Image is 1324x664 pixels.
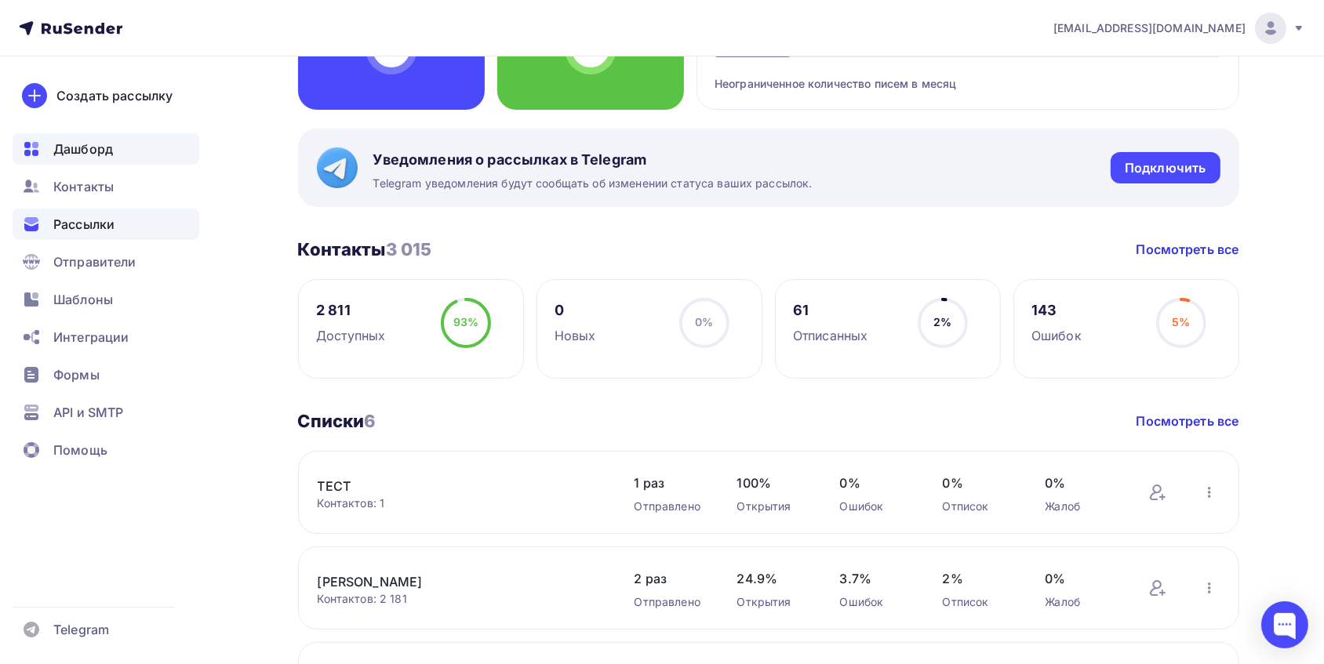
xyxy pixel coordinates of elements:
div: Контактов: 2 181 [318,591,603,607]
div: Доступных [316,326,385,345]
div: 0 [555,301,596,320]
span: Контакты [53,177,114,196]
span: API и SMTP [53,403,123,422]
a: Посмотреть все [1137,240,1239,259]
span: 2% [943,569,1014,588]
span: 6 [364,411,376,431]
div: Отписок [943,499,1014,514]
div: Ошибок [840,499,911,514]
span: Шаблоны [53,290,113,309]
div: Новых [555,326,596,345]
a: ТЕСТ [318,477,584,495]
div: Отписок [943,594,1014,610]
div: Открытия [737,499,809,514]
span: 2 раз [635,569,706,588]
span: 5% [1172,315,1190,328]
a: Рассылки [13,209,199,240]
div: 61 [793,301,868,320]
span: 24.9% [737,569,809,588]
div: Жалоб [1046,499,1117,514]
span: Интеграции [53,328,129,347]
div: 143 [1031,301,1082,320]
a: [PERSON_NAME] [318,572,584,591]
a: Шаблоны [13,284,199,315]
span: 1 раз [635,474,706,492]
div: Подключить [1125,159,1206,177]
span: 0% [695,315,713,328]
span: 100% [737,474,809,492]
div: Открытия [737,594,809,610]
div: Отправлено [635,594,706,610]
span: 0% [1046,569,1117,588]
span: Дашборд [53,140,113,158]
span: Telegram уведомления будут сообщать об изменении статуса ваших рассылок. [373,176,813,191]
div: Жалоб [1046,594,1117,610]
a: Отправители [13,246,199,278]
span: Формы [53,365,100,384]
span: 3.7% [840,569,911,588]
span: 0% [840,474,911,492]
div: Ошибок [840,594,911,610]
a: Посмотреть все [1137,412,1239,430]
h3: Списки [298,410,376,432]
span: 2% [933,315,951,328]
h3: Контакты [298,238,432,260]
span: 0% [1046,474,1117,492]
span: 93% [453,315,478,328]
div: Отправлено [635,499,706,514]
span: Отправители [53,252,136,271]
div: Неограниченное количество писем в месяц [715,57,1220,92]
span: Рассылки [53,215,115,234]
div: Ошибок [1031,326,1082,345]
span: [EMAIL_ADDRESS][DOMAIN_NAME] [1053,20,1246,36]
a: Дашборд [13,133,199,165]
span: Telegram [53,620,109,639]
span: 3 015 [386,239,432,259]
span: Уведомления о рассылках в Telegram [373,151,813,169]
span: 0% [943,474,1014,492]
div: 2 811 [316,301,385,320]
a: Контакты [13,171,199,202]
div: Контактов: 1 [318,495,603,511]
div: Отписанных [793,326,868,345]
a: Формы [13,359,199,390]
a: [EMAIL_ADDRESS][DOMAIN_NAME] [1053,13,1305,44]
span: Помощь [53,441,107,459]
div: Создать рассылку [56,86,173,105]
